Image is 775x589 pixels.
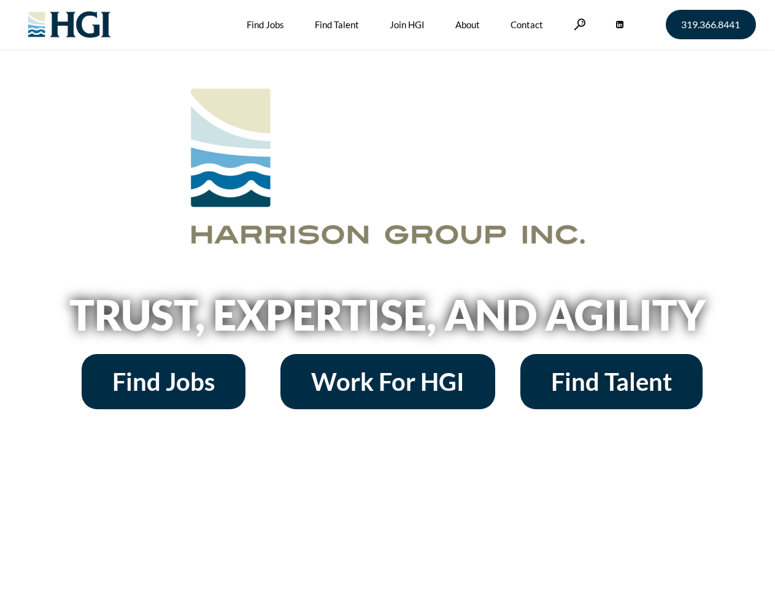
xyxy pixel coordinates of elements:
a: Find Talent [520,354,703,409]
a: 319.366.8441 [666,10,756,39]
a: Search [574,18,586,30]
span: 319.366.8441 [681,20,740,29]
h2: Trust, Expertise, and Agility [38,294,738,336]
span: Find Jobs [112,369,215,394]
span: Work For HGI [311,369,465,394]
span: Find Talent [551,369,672,394]
a: Work For HGI [280,354,495,409]
a: Find Jobs [82,354,245,409]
